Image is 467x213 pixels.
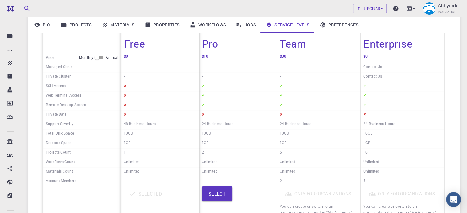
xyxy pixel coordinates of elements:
h6: Unlimited [279,158,295,166]
h6: Unlimited [124,168,140,176]
h6: - [202,73,203,81]
span: Annual [106,55,118,61]
h6: Unlimited [363,168,379,176]
h6: ✘ [202,111,205,119]
img: Abbyinde [423,2,435,15]
h6: Projects Count [46,149,71,157]
h6: 1GB [279,139,286,147]
h6: Remote Desktop Access [46,101,86,109]
h6: 5 [363,177,365,185]
h6: - [124,73,125,81]
a: Workflows [185,17,231,33]
h6: ✘ [124,101,127,109]
h6: ✘ [279,111,282,119]
h6: ✔ [363,92,366,100]
a: Bio [28,17,56,33]
h6: $0 [363,53,368,62]
h6: Materials Count [46,168,73,176]
h6: 10GB [279,130,289,138]
h4: Enterprise [363,37,412,50]
h6: Dropbox Space [46,139,71,147]
a: Materials [97,17,140,33]
h6: 5 [279,149,282,157]
h6: 1 [124,149,126,157]
h6: 10GB [363,130,372,138]
a: Jobs [231,17,261,33]
h6: ✘ [124,92,127,100]
h6: Support Severity [46,120,73,128]
h6: Contact Us [363,63,382,71]
h6: - [202,63,203,71]
div: Open Intercom Messenger [446,192,461,207]
h6: 48 Business Hours [124,120,156,128]
img: logo [5,6,14,12]
h6: 10GB [124,130,133,138]
h6: - [124,177,125,185]
h6: Unlimited [124,158,140,166]
h6: Private Data [46,111,67,119]
h6: ✔ [202,92,205,100]
h4: Free [124,37,145,50]
h6: ✔ [202,101,205,109]
h6: Contact Us [363,73,382,81]
h6: Total Disk Space [46,130,74,138]
h6: SSH Access [46,82,66,90]
h6: 1GB [124,139,131,147]
h6: Workflows Count [46,158,75,166]
a: Projects [56,17,97,33]
h6: 2 [279,177,282,185]
span: Individual [438,9,455,15]
h6: $10 [202,53,208,62]
h6: $0 [124,53,128,62]
h6: Price [46,54,54,61]
span: Support [12,4,34,10]
h6: Private Cluster [46,73,71,81]
h6: ✔ [279,101,282,109]
a: Upgrade [353,4,387,13]
h6: 2 [202,149,204,157]
h6: 1GB [363,139,370,147]
a: Service Levels [261,17,315,33]
h6: - [202,177,203,185]
a: Preferences [315,17,364,33]
span: Monthly [79,55,94,61]
h6: ✔ [279,92,282,100]
h6: ✔ [363,82,366,90]
h6: 1GB [202,139,209,147]
h6: 24 Business Hours [202,120,234,128]
h6: ✘ [124,82,127,90]
h6: 10GB [202,130,211,138]
h6: ✘ [363,111,366,119]
h6: Unlimited [279,168,295,176]
p: Abbyinde [438,2,458,9]
h6: Unlimited [363,158,379,166]
button: Select [202,186,233,201]
h6: $30 [279,53,286,62]
h6: ✔ [363,101,366,109]
h6: 24 Business Hours [363,120,395,128]
h6: ✔ [279,82,282,90]
h6: 10 [363,149,368,157]
h6: - [124,63,125,71]
h6: Unlimited [202,158,218,166]
h6: Web Terminal Access [46,92,81,100]
h6: 24 Business Hours [279,120,311,128]
a: Properties [140,17,185,33]
h6: Account Members [46,177,76,185]
h4: Pro [202,37,218,50]
h6: Unlimited [202,168,218,176]
h4: Team [279,37,306,50]
h6: ✘ [124,111,127,119]
h6: Managed Cloud [46,63,73,71]
h6: ✔ [202,82,205,90]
